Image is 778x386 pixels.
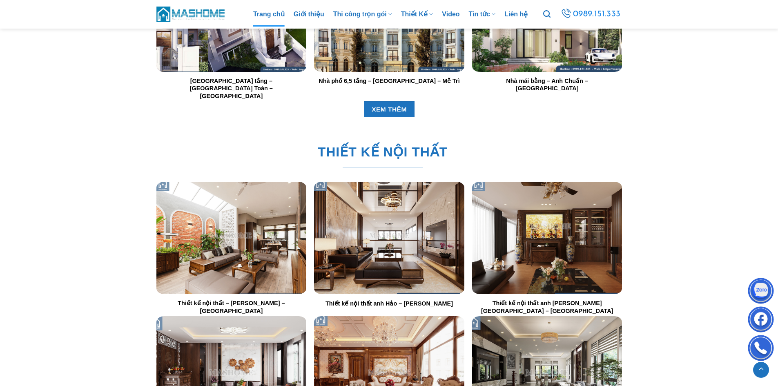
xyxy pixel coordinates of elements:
a: Nhà phố 6,5 tầng – [GEOGRAPHIC_DATA] – Mễ Trì [319,78,459,85]
span: XEM THÊM [372,105,407,115]
a: Trang chủ [253,2,285,27]
img: Trang chủ 35 [314,182,464,294]
a: Thiết kế nội thất – [PERSON_NAME] – [GEOGRAPHIC_DATA] [160,299,302,315]
img: Trang chủ 34 [156,182,306,294]
a: Tìm kiếm [543,6,551,23]
span: THIẾT KẾ NỘI THẤT [317,142,447,163]
a: Tin tức [469,2,496,27]
img: Zalo [749,280,773,304]
a: Thiết kế nội thất anh Hảo – [PERSON_NAME] [325,300,453,308]
img: Trang chủ 36 [472,182,622,294]
img: Facebook [749,308,773,333]
a: XEM THÊM [363,101,415,117]
a: Thiết Kế [401,2,433,27]
a: [GEOGRAPHIC_DATA] tầng – [GEOGRAPHIC_DATA] Toàn – [GEOGRAPHIC_DATA] [160,77,302,100]
a: Lên đầu trang [753,362,769,378]
img: MasHome – Tổng Thầu Thiết Kế Và Xây Nhà Trọn Gói [156,5,226,23]
a: Thiết kế nội thất anh [PERSON_NAME][GEOGRAPHIC_DATA] – [GEOGRAPHIC_DATA] [476,299,618,315]
a: Nhà mái bằng – Anh Chuẩn – [GEOGRAPHIC_DATA] [476,77,618,92]
a: Video [442,2,459,27]
a: Thi công trọn gói [333,2,392,27]
a: Liên hệ [504,2,528,27]
span: 0989.151.333 [573,7,621,21]
a: 0989.151.333 [559,7,622,22]
img: Phone [749,337,773,361]
a: Giới thiệu [294,2,324,27]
